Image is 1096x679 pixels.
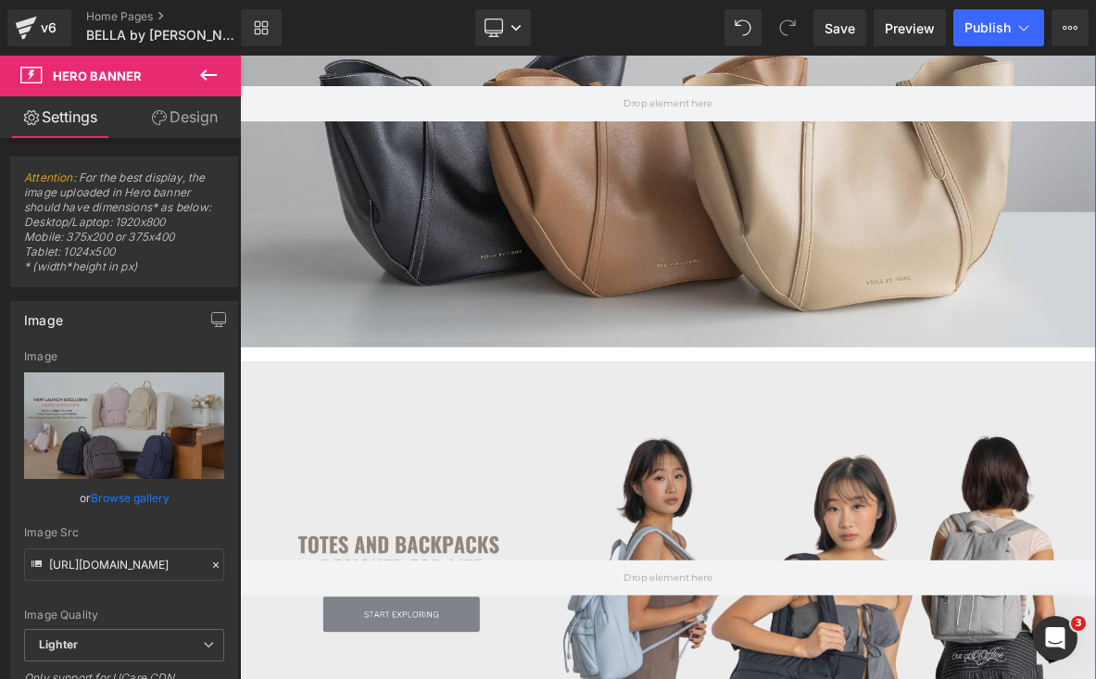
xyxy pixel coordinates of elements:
button: Publish [953,9,1044,46]
a: Design [124,96,245,138]
b: Lighter [39,637,78,651]
div: v6 [37,16,60,40]
a: Browse gallery [91,482,170,514]
span: Preview [885,19,935,38]
span: : For the best display, the image uploaded in Hero banner should have dimensions* as below: Deskt... [24,170,224,286]
button: More [1052,9,1089,46]
span: 3 [1071,616,1086,631]
a: New Library [241,9,282,46]
span: Save [825,19,855,38]
button: Redo [769,9,806,46]
a: v6 [7,9,71,46]
span: Hero Banner [53,69,142,83]
div: Image Quality [24,609,224,622]
input: Link [24,548,224,581]
div: Image Src [24,526,224,539]
div: Image [24,350,224,363]
a: Preview [874,9,946,46]
div: Image [24,302,63,328]
div: or [24,488,224,508]
span: Publish [964,20,1011,35]
span: BELLA by [PERSON_NAME] l Singapore Online Bag and Monogrammed Vegan Leather Products [86,28,236,43]
a: Attention [24,170,73,184]
button: Undo [724,9,762,46]
iframe: Intercom live chat [1033,616,1077,660]
a: Home Pages [86,9,271,24]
